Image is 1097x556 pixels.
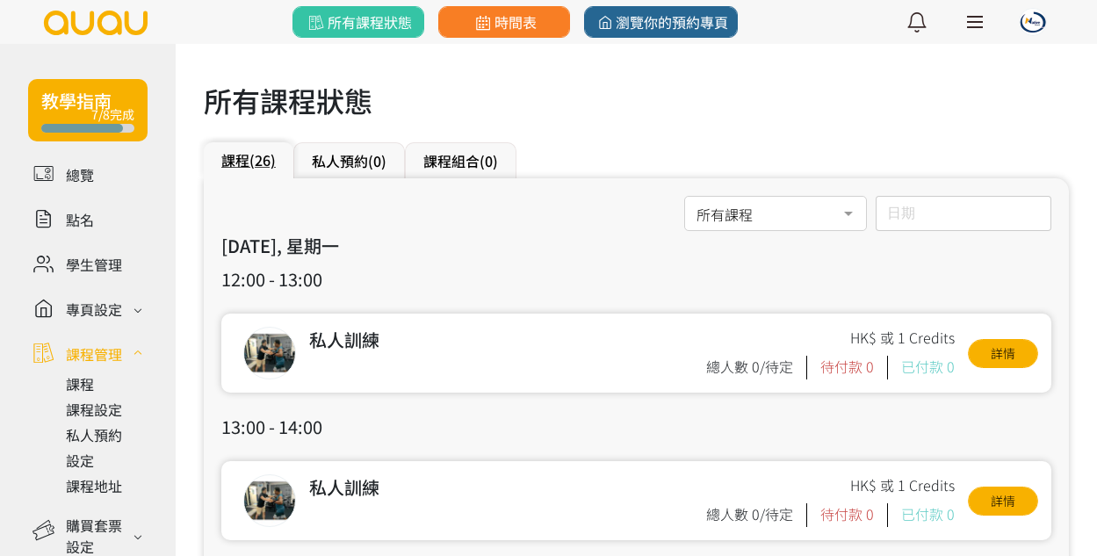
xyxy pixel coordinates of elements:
div: HK$ 或 1 Credits [850,327,955,356]
img: logo.svg [42,11,149,35]
a: 詳情 [968,487,1038,516]
div: 已付款 0 [901,503,955,527]
span: 瀏覽你的預約專頁 [594,11,728,32]
a: 所有課程狀態 [292,6,424,38]
span: 時間表 [472,11,536,32]
a: 時間表 [438,6,570,38]
a: 詳情 [968,339,1038,368]
input: 日期 [876,196,1051,231]
div: 總人數 0/待定 [706,356,807,379]
div: 課程管理 [66,343,122,365]
div: HK$ 或 1 Credits [850,474,955,503]
h1: 所有課程狀態 [204,79,1069,121]
h3: 13:00 - 14:00 [221,414,1051,440]
a: 瀏覽你的預約專頁 [584,6,738,38]
span: (26) [249,149,276,170]
a: 課程(26) [221,149,276,170]
div: 待付款 0 [820,503,888,527]
span: (0) [480,150,498,171]
div: 私人訓練 [309,327,702,356]
a: 私人預約(0) [312,150,386,171]
div: 專頁設定 [66,299,122,320]
div: 待付款 0 [820,356,888,379]
div: 總人數 0/待定 [706,503,807,527]
h3: [DATE], 星期一 [221,233,1051,259]
span: 所有課程狀態 [305,11,411,32]
span: (0) [368,150,386,171]
span: 所有課程 [696,201,855,223]
div: 已付款 0 [901,356,955,379]
div: 私人訓練 [309,474,702,503]
h3: 12:00 - 13:00 [221,266,1051,292]
a: 課程組合(0) [423,150,498,171]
